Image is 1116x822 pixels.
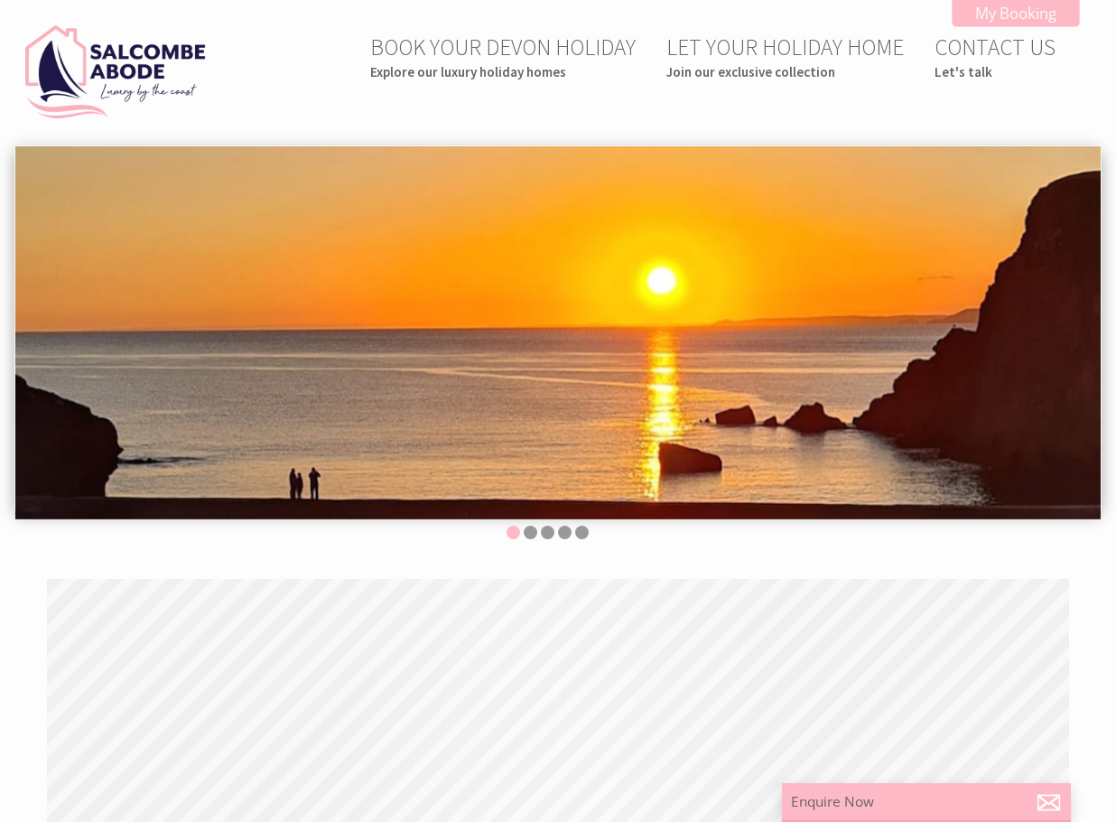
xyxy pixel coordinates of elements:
small: Join our exclusive collection [666,63,904,80]
a: BOOK YOUR DEVON HOLIDAYExplore our luxury holiday homes [370,33,636,80]
small: Explore our luxury holiday homes [370,63,636,80]
small: Let's talk [935,63,1056,80]
p: Enquire Now [791,792,1062,811]
a: LET YOUR HOLIDAY HOMEJoin our exclusive collection [666,33,904,80]
img: Salcombe Abode [25,25,206,119]
a: CONTACT USLet's talk [935,33,1056,80]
